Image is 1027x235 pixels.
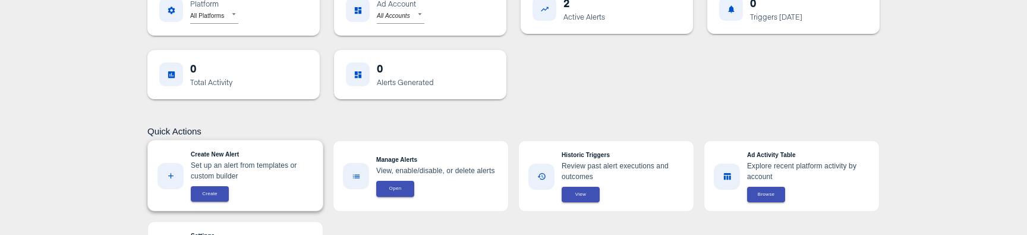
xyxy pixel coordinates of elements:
[569,190,593,199] span: View
[377,62,434,75] div: 0
[377,77,434,87] div: Alerts Generated
[562,161,684,182] p: Review past alert executions and outcomes
[562,187,600,202] button: View
[190,9,238,24] div: All Platforms
[383,184,407,193] span: Open
[750,12,802,22] div: Triggers [DATE]
[747,151,870,159] p: Ad Activity Table
[377,9,424,24] div: All Accounts
[754,190,778,199] span: Browse
[191,150,313,159] p: Create New Alert
[376,181,414,196] button: Open
[562,151,684,159] p: Historic Triggers
[747,161,870,182] p: Explore recent platform activity by account
[147,126,880,137] h5: Quick Actions
[376,155,499,164] p: Manage Alerts
[198,190,222,198] span: Create
[191,186,229,202] button: Create
[191,160,313,181] p: Set up an alert from templates or custom builder
[190,62,232,75] div: 0
[190,77,232,87] div: Total Activity
[376,165,499,176] p: View, enable/disable, or delete alerts
[747,187,785,202] button: Browse
[377,12,410,19] em: All Accounts
[563,12,605,22] div: Active Alerts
